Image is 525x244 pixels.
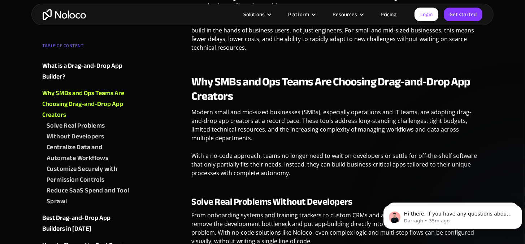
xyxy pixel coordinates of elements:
[47,142,130,164] a: Centralize Data and Automate Workflows
[47,185,130,207] a: Reduce SaaS Spend and Tool Sprawl
[372,10,405,19] a: Pricing
[42,213,130,234] a: Best Drag-and-Drop App Builders in [DATE]
[444,8,482,21] a: Get started
[191,17,483,57] p: At the heart of this movement is the goal of : putting the power to build in the hands of busines...
[42,88,130,120] a: Why SMBs and Ops Teams Are Choosing Drag-and-Drop App Creators
[381,190,525,240] iframe: Intercom notifications message
[191,151,483,183] p: With a no-code approach, teams no longer need to wait on developers or settle for off-the-shelf s...
[47,164,130,185] a: Customize Securely with Permission Controls
[47,120,130,142] a: Solve Real Problems Without Developers
[324,10,372,19] div: Resources
[42,40,130,55] div: TABLE OF CONTENT
[191,108,483,148] p: Modern small and mid-sized businesses (SMBs), especially operations and IT teams, are adopting dr...
[42,61,130,82] a: What is a Drag-and-Drop App Builder?
[415,8,438,21] a: Login
[279,10,324,19] div: Platform
[243,10,265,19] div: Solutions
[191,71,470,107] strong: Why SMBs and Ops Teams Are Choosing Drag-and-Drop App Creators
[43,9,86,20] a: home
[288,10,309,19] div: Platform
[191,193,352,210] strong: Solve Real Problems Without Developers
[333,10,357,19] div: Resources
[234,10,279,19] div: Solutions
